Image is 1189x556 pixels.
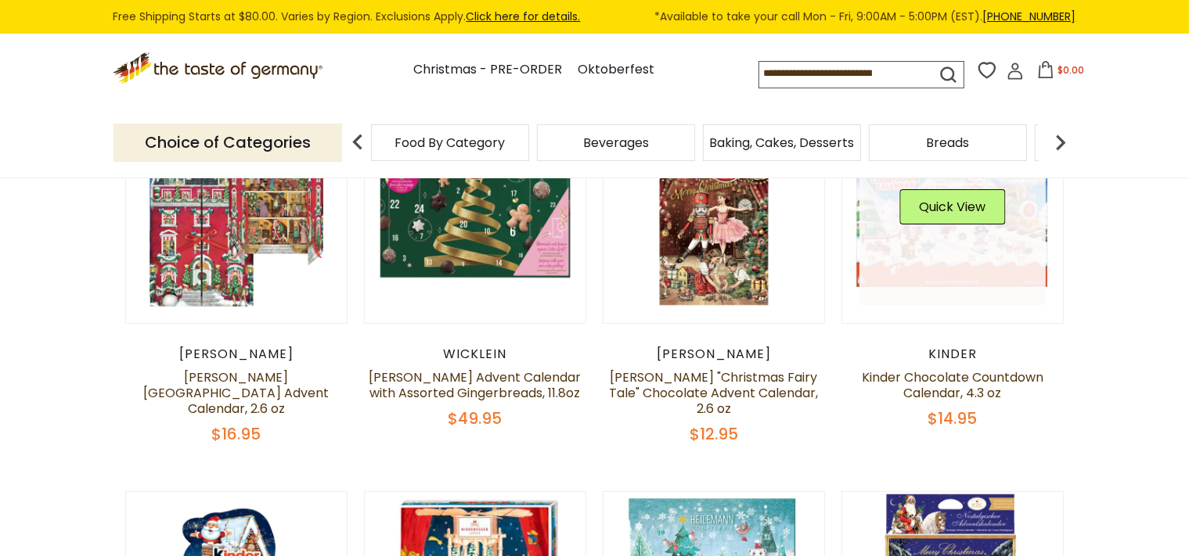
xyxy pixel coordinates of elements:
a: [PERSON_NAME][GEOGRAPHIC_DATA] Advent Calendar, 2.6 oz [143,368,329,418]
span: $0.00 [1057,63,1084,77]
p: Choice of Categories [113,124,342,162]
img: Heidel "Christmas Fairy Tale" Chocolate Advent Calendar, 2.6 oz [604,102,825,323]
span: $16.95 [211,423,261,445]
a: Baking, Cakes, Desserts [710,137,855,149]
button: Quick View [900,189,1006,224]
img: next arrow [1045,127,1076,158]
a: Kinder Chocolate Countdown Calendar, 4.3 oz [862,368,1043,402]
a: Beverages [583,137,649,149]
a: [PERSON_NAME] Advent Calendar with Assorted Gingerbreads, 11.8oz [369,368,581,402]
button: $0.00 [1027,61,1094,84]
a: Click here for details. [467,9,581,24]
div: [PERSON_NAME] [125,346,348,362]
img: Kinder Chocolate Countdown Calendar, 4.3 oz [842,102,1064,323]
span: *Available to take your call Mon - Fri, 9:00AM - 5:00PM (EST). [655,8,1076,26]
img: Windel Manor House Advent Calendar, 2.6 oz [126,102,348,323]
span: $49.95 [448,407,502,429]
span: $14.95 [928,407,978,429]
div: Free Shipping Starts at $80.00. Varies by Region. Exclusions Apply. [113,8,1076,26]
a: [PERSON_NAME] "Christmas Fairy Tale" Chocolate Advent Calendar, 2.6 oz [610,368,819,418]
span: $12.95 [690,423,738,445]
img: Wicklein Advent Calendar with Assorted Gingerbreads, 11.8oz [365,102,586,323]
a: Oktoberfest [578,59,654,81]
div: Kinder [841,346,1065,362]
div: Wicklein [364,346,587,362]
div: [PERSON_NAME] [603,346,826,362]
a: Food By Category [395,137,506,149]
a: Christmas - PRE-ORDER [413,59,562,81]
img: previous arrow [342,127,373,158]
a: Breads [927,137,970,149]
a: [PHONE_NUMBER] [983,9,1076,24]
